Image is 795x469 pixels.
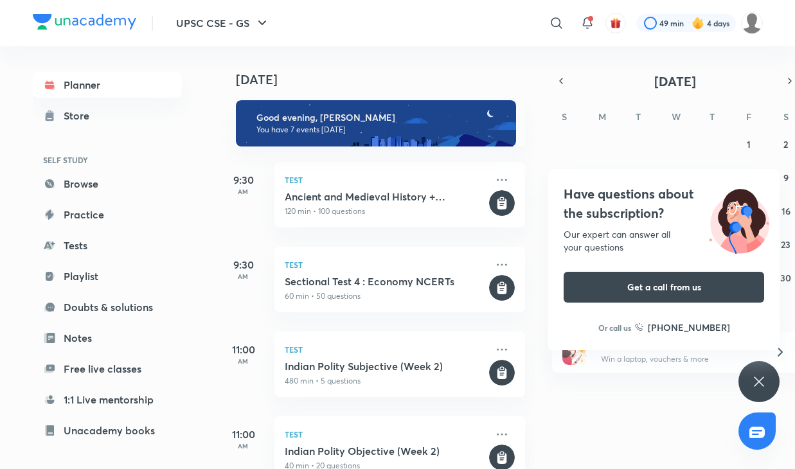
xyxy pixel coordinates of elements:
p: AM [218,188,269,195]
button: Get a call from us [564,272,764,303]
button: August 3, 2025 [554,167,575,188]
h5: 9:30 [218,257,269,272]
abbr: August 23, 2025 [781,238,791,251]
h5: Sectional Test 4 : Economy NCERTs [285,275,487,288]
p: You have 7 events [DATE] [256,125,505,135]
h6: SELF STUDY [33,149,182,171]
a: [PHONE_NUMBER] [635,321,730,334]
img: referral [562,339,588,365]
a: Practice [33,202,182,227]
h5: Indian Polity Subjective (Week 2) [285,360,487,373]
p: Test [285,342,487,357]
img: ttu_illustration_new.svg [699,184,780,254]
p: Test [285,172,487,188]
p: Win a laptop, vouchers & more [601,353,759,365]
img: Company Logo [33,14,136,30]
h5: 11:00 [218,342,269,357]
p: 480 min • 5 questions [285,375,487,387]
h5: 11:00 [218,427,269,442]
abbr: August 30, 2025 [780,272,791,284]
h5: 9:30 [218,172,269,188]
button: August 7, 2025 [702,167,722,188]
a: Tests [33,233,182,258]
p: AM [218,442,269,450]
p: AM [218,272,269,280]
p: Or call us [598,322,631,333]
abbr: Sunday [562,111,567,123]
p: 60 min • 50 questions [285,290,487,302]
button: August 4, 2025 [591,167,612,188]
a: 1:1 Live mentorship [33,387,182,412]
h6: [PHONE_NUMBER] [648,321,730,334]
a: Planner [33,72,182,98]
h6: Good evening, [PERSON_NAME] [256,112,505,123]
a: Notes [33,325,182,351]
h4: Have questions about the subscription? [564,184,764,223]
a: Playlist [33,263,182,289]
p: AM [218,357,269,365]
button: August 8, 2025 [738,167,759,188]
a: Store [33,103,182,128]
button: August 6, 2025 [665,167,685,188]
abbr: August 1, 2025 [747,138,751,150]
abbr: Saturday [783,111,789,123]
a: Company Logo [33,14,136,33]
button: August 5, 2025 [628,167,648,188]
img: streak [692,17,704,30]
button: [DATE] [570,72,781,90]
p: Test [285,257,487,272]
abbr: Thursday [710,111,715,123]
button: avatar [605,13,626,33]
a: Free live classes [33,356,182,382]
a: Unacademy books [33,418,182,443]
abbr: Wednesday [672,111,681,123]
a: Doubts & solutions [33,294,182,320]
abbr: August 9, 2025 [783,172,789,184]
abbr: August 16, 2025 [782,205,791,217]
img: evening [236,100,516,146]
abbr: Friday [746,111,751,123]
p: 120 min • 100 questions [285,206,487,217]
abbr: Monday [598,111,606,123]
img: avatar [610,17,621,29]
div: Our expert can answer all your questions [564,228,764,254]
img: rudrani kavalreddy [741,12,763,34]
a: Browse [33,171,182,197]
button: UPSC CSE - GS [168,10,278,36]
h4: [DATE] [236,72,538,87]
div: Store [64,108,97,123]
button: August 1, 2025 [738,134,759,154]
abbr: Tuesday [636,111,641,123]
p: Test [285,427,487,442]
h5: Indian Polity Objective (Week 2) [285,445,487,457]
span: [DATE] [654,73,696,90]
abbr: August 2, 2025 [783,138,788,150]
h5: Ancient and Medieval History + Current Affairs [285,190,487,203]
